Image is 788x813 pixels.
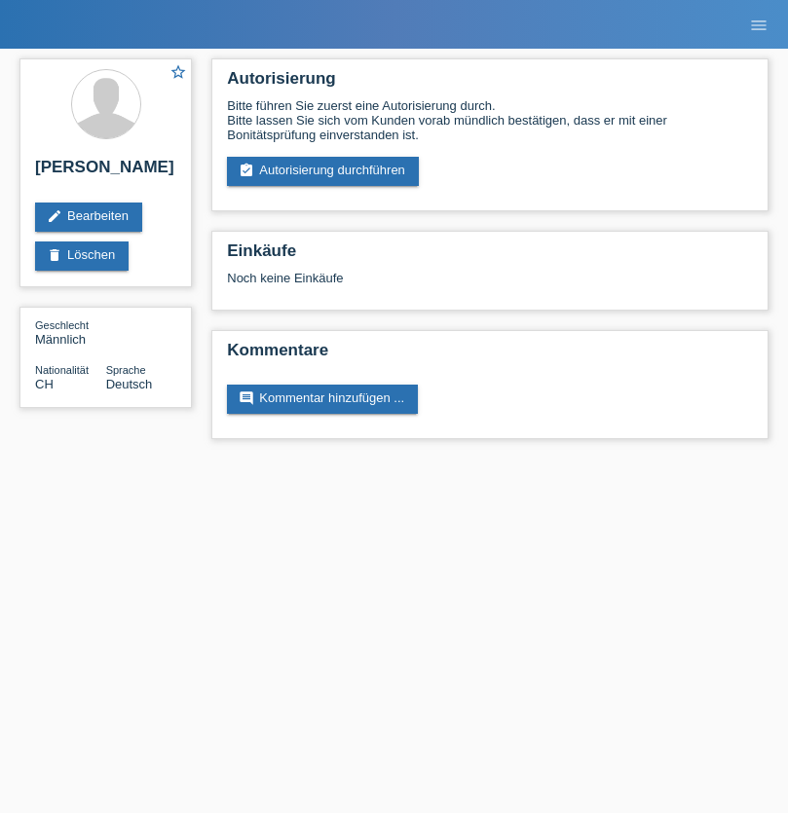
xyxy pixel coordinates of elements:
[239,163,254,178] i: assignment_turned_in
[739,18,778,30] a: menu
[227,385,418,414] a: commentKommentar hinzufügen ...
[239,390,254,406] i: comment
[227,241,753,271] h2: Einkäufe
[35,241,129,271] a: deleteLöschen
[169,63,187,84] a: star_border
[227,157,419,186] a: assignment_turned_inAutorisierung durchführen
[35,377,54,391] span: Schweiz
[35,317,106,347] div: Männlich
[169,63,187,81] i: star_border
[47,247,62,263] i: delete
[35,203,142,232] a: editBearbeiten
[227,98,753,142] div: Bitte führen Sie zuerst eine Autorisierung durch. Bitte lassen Sie sich vom Kunden vorab mündlich...
[749,16,769,35] i: menu
[106,377,153,391] span: Deutsch
[227,69,753,98] h2: Autorisierung
[227,341,753,370] h2: Kommentare
[35,319,89,331] span: Geschlecht
[47,208,62,224] i: edit
[35,364,89,376] span: Nationalität
[106,364,146,376] span: Sprache
[227,271,753,300] div: Noch keine Einkäufe
[35,158,176,187] h2: [PERSON_NAME]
